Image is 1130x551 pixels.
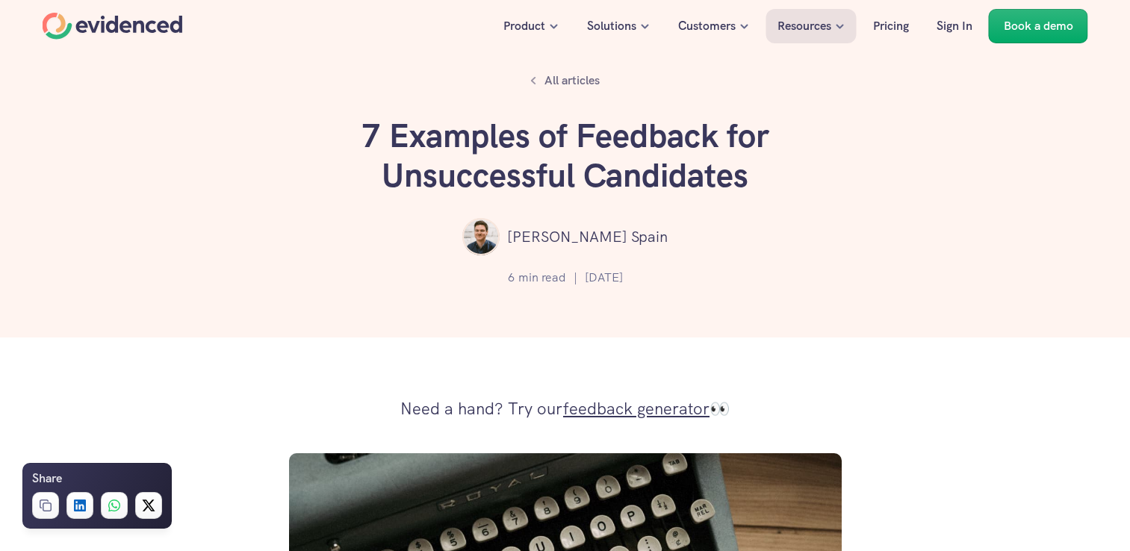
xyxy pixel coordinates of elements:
[587,16,636,36] p: Solutions
[518,268,566,287] p: min read
[341,116,789,196] h1: 7 Examples of Feedback for Unsuccessful Candidates
[503,16,545,36] p: Product
[544,71,600,90] p: All articles
[678,16,736,36] p: Customers
[574,268,577,287] p: |
[585,268,623,287] p: [DATE]
[563,398,710,420] a: feedback generator
[522,67,608,94] a: All articles
[462,218,500,255] img: ""
[937,16,972,36] p: Sign In
[508,268,515,287] p: 6
[777,16,831,36] p: Resources
[43,13,183,40] a: Home
[507,225,668,249] p: [PERSON_NAME] Spain
[32,469,62,488] h6: Share
[925,9,984,43] a: Sign In
[1004,16,1073,36] p: Book a demo
[400,394,730,424] p: Need a hand? Try our 👀
[989,9,1088,43] a: Book a demo
[862,9,920,43] a: Pricing
[873,16,909,36] p: Pricing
